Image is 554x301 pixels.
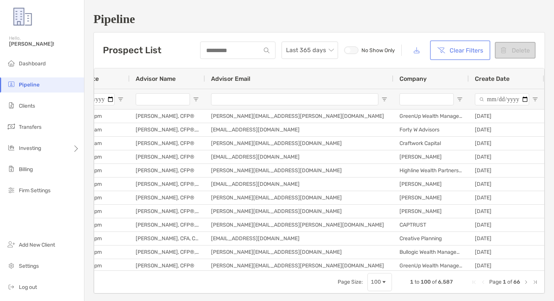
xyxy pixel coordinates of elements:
[469,137,544,150] div: [DATE]
[19,103,35,109] span: Clients
[393,232,469,245] div: Creative Planning
[475,75,510,82] span: Create Date
[393,218,469,232] div: CAPTRUST
[205,164,393,177] div: [PERSON_NAME][EMAIL_ADDRESS][DOMAIN_NAME]
[7,80,16,89] img: pipeline icon
[130,191,205,204] div: [PERSON_NAME], CFP®
[205,178,393,191] div: [EMAIL_ADDRESS][DOMAIN_NAME]
[344,46,395,54] label: No Show Only
[469,205,544,218] div: [DATE]
[118,96,124,102] button: Open Filter Menu
[130,110,205,123] div: [PERSON_NAME], CFP®
[393,150,469,164] div: [PERSON_NAME]
[432,42,489,59] button: Clear Filters
[469,178,544,191] div: [DATE]
[469,110,544,123] div: [DATE]
[205,259,393,272] div: [PERSON_NAME][EMAIL_ADDRESS][PERSON_NAME][DOMAIN_NAME]
[7,122,16,131] img: transfers icon
[286,42,334,59] span: Last 365 days
[19,145,41,151] span: Investing
[130,232,205,245] div: [PERSON_NAME], CFA, CFP®, EA
[130,178,205,191] div: [PERSON_NAME], CFP®, AIF®
[19,284,37,290] span: Log out
[469,232,544,245] div: [DATE]
[469,150,544,164] div: [DATE]
[471,279,477,285] div: First Page
[130,245,205,259] div: [PERSON_NAME], CFP®, EA, RICP
[393,123,469,136] div: Forty W Advisors
[338,279,363,285] div: Page Size:
[513,279,520,285] span: 66
[393,205,469,218] div: [PERSON_NAME]
[399,75,427,82] span: Company
[19,166,33,173] span: Billing
[205,232,393,245] div: [EMAIL_ADDRESS][DOMAIN_NAME]
[507,279,512,285] span: of
[19,242,55,248] span: Add New Client
[393,164,469,177] div: Highline Wealth Partners, LLC
[480,279,486,285] div: Previous Page
[367,273,392,291] div: Page Size
[193,96,199,102] button: Open Filter Menu
[7,164,16,173] img: billing icon
[415,279,419,285] span: to
[130,150,205,164] div: [PERSON_NAME], CFP®
[205,191,393,204] div: [PERSON_NAME][EMAIL_ADDRESS][DOMAIN_NAME]
[19,60,46,67] span: Dashboard
[7,59,16,68] img: dashboard icon
[399,93,454,105] input: Company Filter Input
[130,259,205,272] div: [PERSON_NAME], CFP®
[438,279,453,285] span: 6,587
[205,150,393,164] div: [EMAIL_ADDRESS][DOMAIN_NAME]
[393,245,469,259] div: Bullogic Wealth Management
[393,178,469,191] div: [PERSON_NAME]
[205,218,393,232] div: [PERSON_NAME][EMAIL_ADDRESS][PERSON_NAME][DOMAIN_NAME]
[130,205,205,218] div: [PERSON_NAME], CFP®, CDFA®
[393,137,469,150] div: Craftwork Capital
[457,96,463,102] button: Open Filter Menu
[136,93,190,105] input: Advisor Name Filter Input
[205,205,393,218] div: [PERSON_NAME][EMAIL_ADDRESS][DOMAIN_NAME]
[103,45,161,56] h3: Prospect List
[19,187,51,194] span: Firm Settings
[205,110,393,123] div: [PERSON_NAME][EMAIL_ADDRESS][PERSON_NAME][DOMAIN_NAME]
[489,279,502,285] span: Page
[475,93,529,105] input: Create Date Filter Input
[421,279,431,285] span: 100
[469,245,544,259] div: [DATE]
[7,282,16,291] img: logout icon
[393,191,469,204] div: [PERSON_NAME]
[7,101,16,110] img: clients icon
[130,137,205,150] div: [PERSON_NAME], CFP®
[211,75,250,82] span: Advisor Email
[7,185,16,194] img: firm-settings icon
[130,123,205,136] div: [PERSON_NAME], CFP®, AIF®, CRPC
[136,75,176,82] span: Advisor Name
[205,137,393,150] div: [PERSON_NAME][EMAIL_ADDRESS][DOMAIN_NAME]
[532,96,538,102] button: Open Filter Menu
[469,218,544,232] div: [DATE]
[393,110,469,123] div: GreenUp Wealth Management
[130,218,205,232] div: [PERSON_NAME], CFP®, CFA
[503,279,506,285] span: 1
[93,12,545,26] h1: Pipeline
[9,41,80,47] span: [PERSON_NAME]!
[130,164,205,177] div: [PERSON_NAME], CFP®
[211,93,378,105] input: Advisor Email Filter Input
[264,48,269,53] img: input icon
[469,123,544,136] div: [DATE]
[371,279,381,285] div: 100
[19,124,41,130] span: Transfers
[532,279,538,285] div: Last Page
[9,3,36,30] img: Zoe Logo
[7,240,16,249] img: add_new_client icon
[432,279,437,285] span: of
[7,143,16,152] img: investing icon
[410,279,413,285] span: 1
[381,96,387,102] button: Open Filter Menu
[205,123,393,136] div: [EMAIL_ADDRESS][DOMAIN_NAME]
[393,259,469,272] div: GreenUp Wealth Management
[19,82,40,88] span: Pipeline
[19,263,39,269] span: Settings
[205,245,393,259] div: [PERSON_NAME][EMAIL_ADDRESS][DOMAIN_NAME]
